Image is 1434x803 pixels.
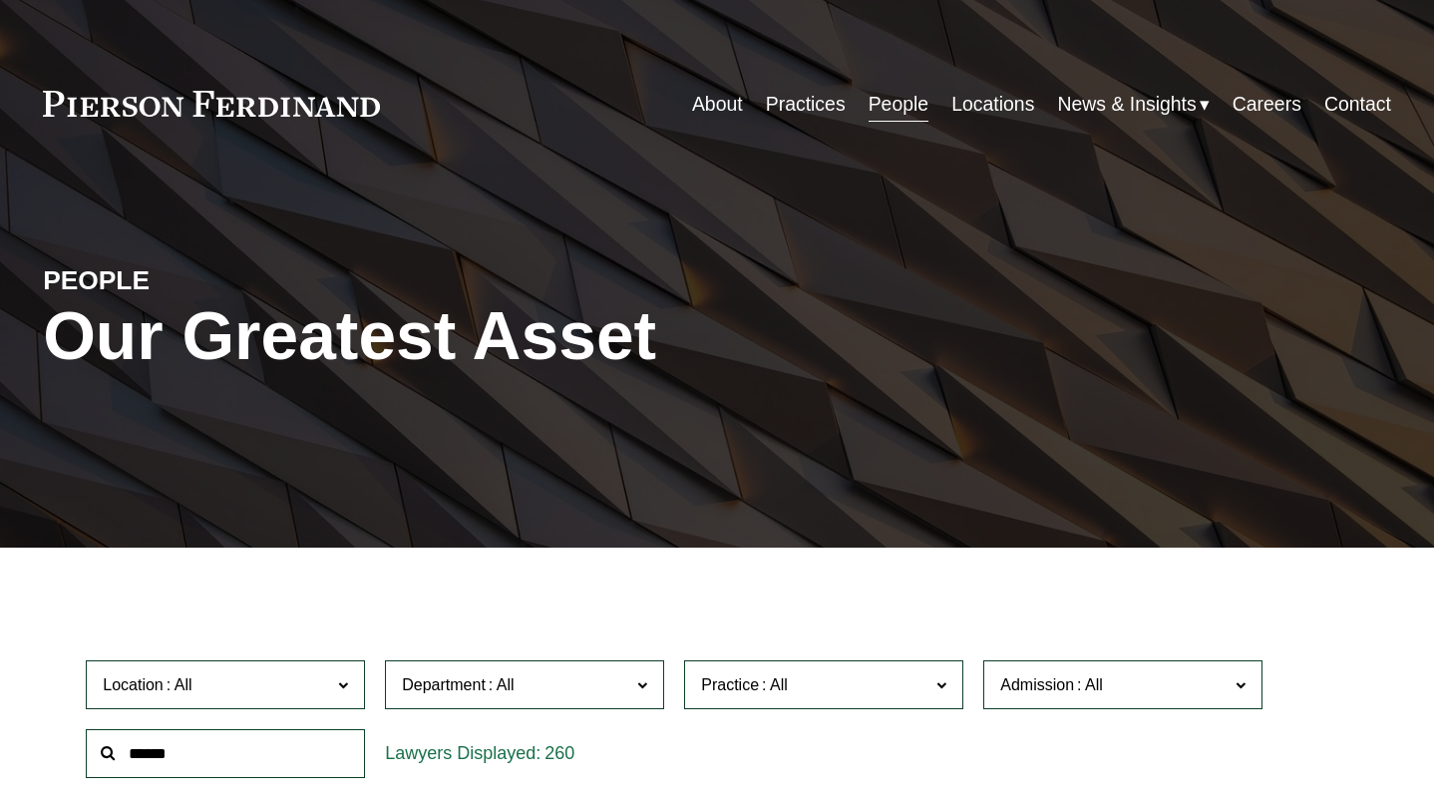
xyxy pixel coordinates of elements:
span: Admission [1000,676,1074,693]
span: 260 [544,743,574,763]
h4: PEOPLE [43,264,380,297]
a: Careers [1233,85,1301,124]
span: Practice [701,676,759,693]
span: Location [103,676,164,693]
a: People [869,85,929,124]
span: News & Insights [1057,87,1196,122]
span: Department [402,676,486,693]
a: Practices [766,85,846,124]
a: Contact [1324,85,1391,124]
h1: Our Greatest Asset [43,297,941,375]
a: Locations [951,85,1034,124]
a: About [692,85,743,124]
a: folder dropdown [1057,85,1209,124]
